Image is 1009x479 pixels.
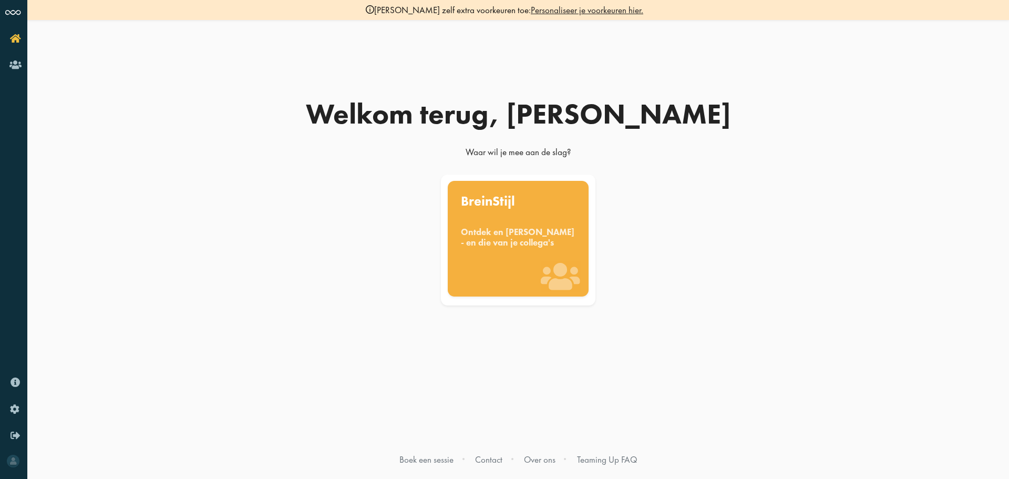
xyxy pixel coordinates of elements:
div: BreinStijl [461,195,575,208]
div: Welkom terug, [PERSON_NAME] [266,100,770,128]
a: BreinStijl Ontdek en [PERSON_NAME] - en die van je collega's [439,175,598,306]
img: info-black.svg [366,5,374,14]
div: Waar wil je mee aan de slag? [266,146,770,163]
a: Contact [475,454,502,465]
a: Over ons [524,454,555,465]
a: Boek een sessie [399,454,454,465]
a: Teaming Up FAQ [577,454,637,465]
div: Ontdek en [PERSON_NAME] - en die van je collega's [461,227,575,248]
a: Personaliseer je voorkeuren hier. [531,4,643,16]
